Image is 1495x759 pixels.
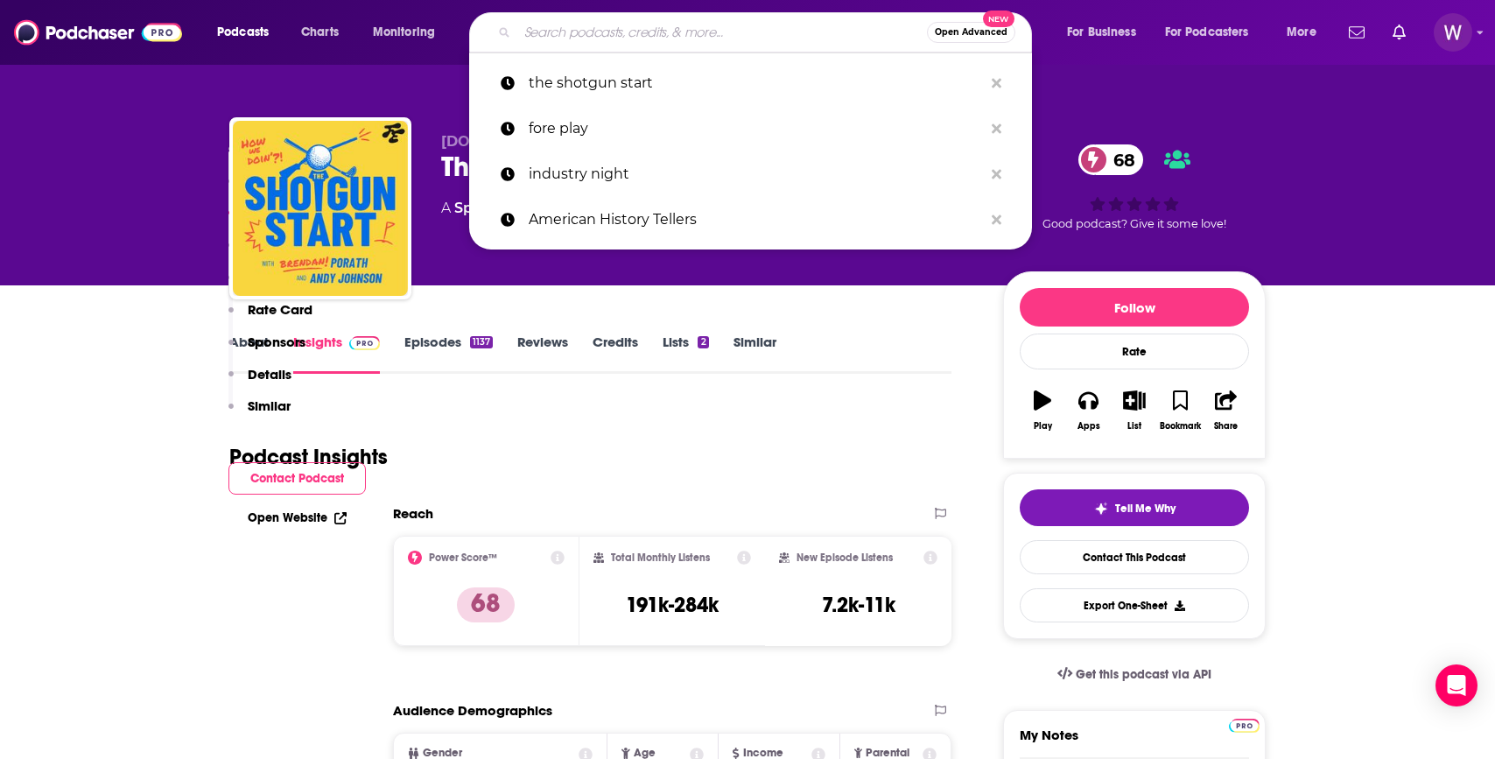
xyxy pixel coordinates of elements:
img: Podchaser Pro [1229,719,1260,733]
a: Open Website [248,510,347,525]
div: Play [1034,421,1052,432]
p: American History Tellers [529,197,983,242]
a: 68 [1078,144,1144,175]
span: For Podcasters [1165,20,1249,45]
div: 1137 [470,336,493,348]
button: open menu [1154,18,1274,46]
div: Rate [1020,334,1249,369]
button: open menu [1274,18,1338,46]
a: Get this podcast via API [1043,653,1225,696]
h2: New Episode Listens [797,552,893,564]
span: Income [743,748,783,759]
a: Show notifications dropdown [1342,18,1372,47]
button: open menu [1055,18,1158,46]
span: Open Advanced [935,28,1007,37]
span: More [1287,20,1316,45]
span: [DOMAIN_NAME] [441,133,566,150]
p: 68 [457,587,515,622]
button: Export One-Sheet [1020,588,1249,622]
span: Good podcast? Give it some love! [1042,217,1226,230]
h3: 191k-284k [626,592,719,618]
div: Bookmark [1160,421,1201,432]
div: 68Good podcast? Give it some love! [1003,133,1266,242]
img: tell me why sparkle [1094,502,1108,516]
h2: Audience Demographics [393,702,552,719]
span: Gender [423,748,462,759]
p: industry night [529,151,983,197]
p: Similar [248,397,291,414]
button: Follow [1020,288,1249,327]
h2: Total Monthly Listens [611,552,710,564]
a: Credits [593,334,638,374]
a: Lists2 [663,334,708,374]
button: Show profile menu [1434,13,1472,52]
div: Open Intercom Messenger [1435,664,1477,706]
div: Share [1214,421,1238,432]
img: Podchaser - Follow, Share and Rate Podcasts [14,16,182,49]
span: Logged in as williammwhite [1434,13,1472,52]
span: Podcasts [217,20,269,45]
h3: 7.2k-11k [822,592,895,618]
p: the shotgun start [529,60,983,106]
button: Open AdvancedNew [927,22,1015,43]
button: Sponsors [228,334,305,366]
span: Charts [301,20,339,45]
button: tell me why sparkleTell Me Why [1020,489,1249,526]
p: Sponsors [248,334,305,350]
span: For Business [1067,20,1136,45]
p: fore play [529,106,983,151]
a: fore play [469,106,1032,151]
img: The Shotgun Start [233,121,408,296]
label: My Notes [1020,727,1249,757]
button: open menu [361,18,458,46]
span: Age [634,748,656,759]
div: Apps [1077,421,1100,432]
button: Play [1020,379,1065,442]
a: American History Tellers [469,197,1032,242]
a: Episodes1137 [404,334,493,374]
a: industry night [469,151,1032,197]
a: Reviews [517,334,568,374]
button: Details [228,366,291,398]
a: Similar [733,334,776,374]
button: Similar [228,397,291,430]
div: 2 [698,336,708,348]
button: Share [1204,379,1249,442]
button: Apps [1065,379,1111,442]
img: User Profile [1434,13,1472,52]
input: Search podcasts, credits, & more... [517,18,927,46]
div: A podcast [441,198,613,219]
a: Sports [454,200,501,216]
a: Contact This Podcast [1020,540,1249,574]
h2: Power Score™ [429,552,497,564]
a: the shotgun start [469,60,1032,106]
span: Monitoring [373,20,435,45]
button: open menu [205,18,291,46]
span: New [983,11,1014,27]
span: 68 [1096,144,1144,175]
h2: Reach [393,505,433,522]
button: Contact Podcast [228,462,366,495]
a: Pro website [1229,716,1260,733]
div: Search podcasts, credits, & more... [486,12,1049,53]
p: Details [248,366,291,383]
a: Show notifications dropdown [1386,18,1413,47]
span: Get this podcast via API [1076,667,1211,682]
span: Tell Me Why [1115,502,1176,516]
div: List [1127,421,1141,432]
button: Bookmark [1157,379,1203,442]
button: List [1112,379,1157,442]
a: Charts [290,18,349,46]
